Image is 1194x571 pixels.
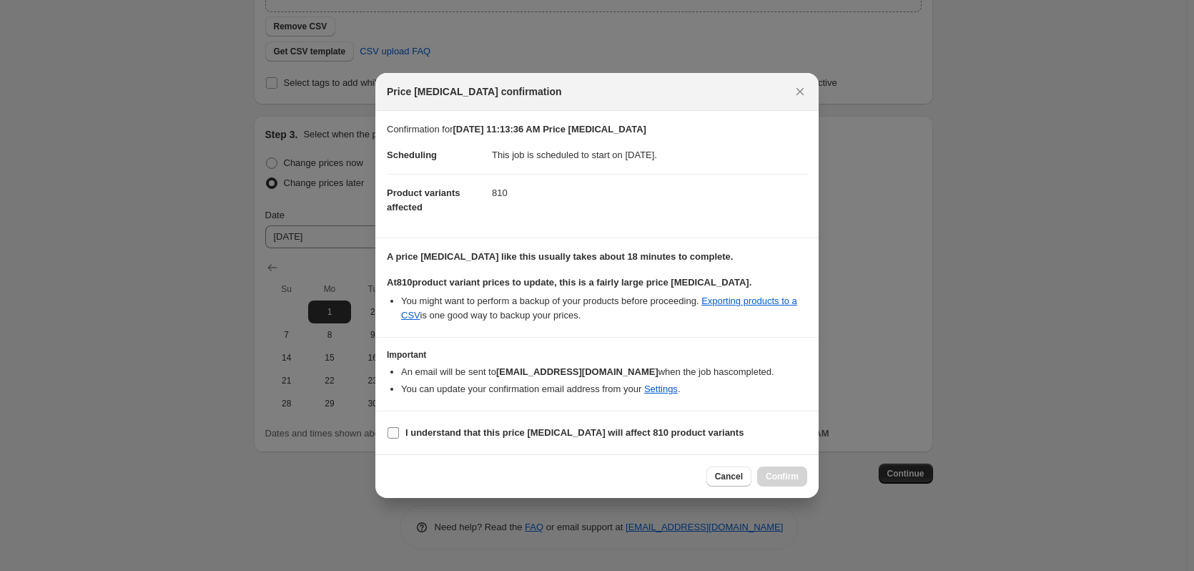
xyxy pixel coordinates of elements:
li: You can update your confirmation email address from your . [401,382,807,396]
b: [EMAIL_ADDRESS][DOMAIN_NAME] [496,366,658,377]
p: Confirmation for [387,122,807,137]
dd: This job is scheduled to start on [DATE]. [492,137,807,174]
a: Exporting products to a CSV [401,296,797,321]
b: I understand that this price [MEDICAL_DATA] will affect 810 product variants [405,427,744,438]
button: Cancel [706,467,751,487]
span: Price [MEDICAL_DATA] confirmation [387,84,562,99]
li: You might want to perform a backup of your products before proceeding. is one good way to backup ... [401,294,807,323]
b: A price [MEDICAL_DATA] like this usually takes about 18 minutes to complete. [387,251,733,262]
button: Close [790,82,810,102]
b: At 810 product variant prices to update, this is a fairly large price [MEDICAL_DATA]. [387,277,751,288]
a: Settings [644,384,678,394]
span: Product variants affected [387,187,460,213]
span: Cancel [715,471,743,482]
b: [DATE] 11:13:36 AM Price [MEDICAL_DATA] [453,124,646,135]
span: Scheduling [387,150,437,160]
dd: 810 [492,174,807,212]
h3: Important [387,349,807,361]
li: An email will be sent to when the job has completed . [401,365,807,379]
